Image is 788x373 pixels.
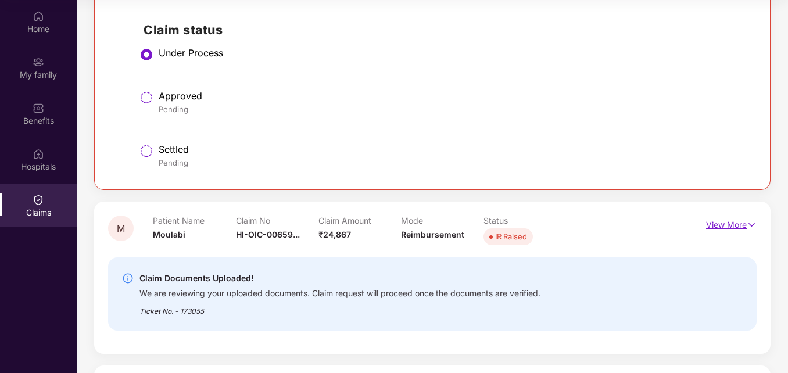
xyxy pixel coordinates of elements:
img: svg+xml;base64,PHN2ZyBpZD0iSG9zcGl0YWxzIiB4bWxucz0iaHR0cDovL3d3dy53My5vcmcvMjAwMC9zdmciIHdpZHRoPS... [33,148,44,160]
div: Approved [159,90,744,102]
span: ₹24,867 [318,229,351,239]
div: Claim Documents Uploaded! [139,271,540,285]
p: Patient Name [153,216,235,225]
img: svg+xml;base64,PHN2ZyBpZD0iSW5mby0yMHgyMCIgeG1sbnM9Imh0dHA6Ly93d3cudzMub3JnLzIwMDAvc3ZnIiB3aWR0aD... [122,272,134,284]
div: Settled [159,144,744,155]
div: We are reviewing your uploaded documents. Claim request will proceed once the documents are verif... [139,285,540,299]
img: svg+xml;base64,PHN2ZyBpZD0iSG9tZSIgeG1sbnM9Imh0dHA6Ly93d3cudzMub3JnLzIwMDAvc3ZnIiB3aWR0aD0iMjAiIG... [33,10,44,22]
div: Pending [159,157,744,168]
span: M [117,224,125,234]
img: svg+xml;base64,PHN2ZyBpZD0iQ2xhaW0iIHhtbG5zPSJodHRwOi8vd3d3LnczLm9yZy8yMDAwL3N2ZyIgd2lkdGg9IjIwIi... [33,194,44,206]
img: svg+xml;base64,PHN2ZyBpZD0iU3RlcC1QZW5kaW5nLTMyeDMyIiB4bWxucz0iaHR0cDovL3d3dy53My5vcmcvMjAwMC9zdm... [139,91,153,105]
img: svg+xml;base64,PHN2ZyB4bWxucz0iaHR0cDovL3d3dy53My5vcmcvMjAwMC9zdmciIHdpZHRoPSIxNyIgaGVpZ2h0PSIxNy... [747,218,757,231]
div: Ticket No. - 173055 [139,299,540,317]
span: Moulabi [153,229,185,239]
img: svg+xml;base64,PHN2ZyBpZD0iU3RlcC1QZW5kaW5nLTMyeDMyIiB4bWxucz0iaHR0cDovL3d3dy53My5vcmcvMjAwMC9zdm... [139,144,153,158]
div: IR Raised [495,231,527,242]
h2: Claim status [144,20,744,40]
img: svg+xml;base64,PHN2ZyBpZD0iU3RlcC1BY3RpdmUtMzJ4MzIiIHhtbG5zPSJodHRwOi8vd3d3LnczLm9yZy8yMDAwL3N2Zy... [139,48,153,62]
img: svg+xml;base64,PHN2ZyBpZD0iQmVuZWZpdHMiIHhtbG5zPSJodHRwOi8vd3d3LnczLm9yZy8yMDAwL3N2ZyIgd2lkdGg9Ij... [33,102,44,114]
img: svg+xml;base64,PHN2ZyB3aWR0aD0iMjAiIGhlaWdodD0iMjAiIHZpZXdCb3g9IjAgMCAyMCAyMCIgZmlsbD0ibm9uZSIgeG... [33,56,44,68]
p: Claim Amount [318,216,401,225]
div: Under Process [159,47,744,59]
span: Reimbursement [401,229,464,239]
span: HI-OIC-00659... [236,229,300,239]
p: Claim No [236,216,318,225]
p: View More [706,216,757,231]
p: Status [483,216,566,225]
div: Pending [159,104,744,114]
p: Mode [401,216,483,225]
